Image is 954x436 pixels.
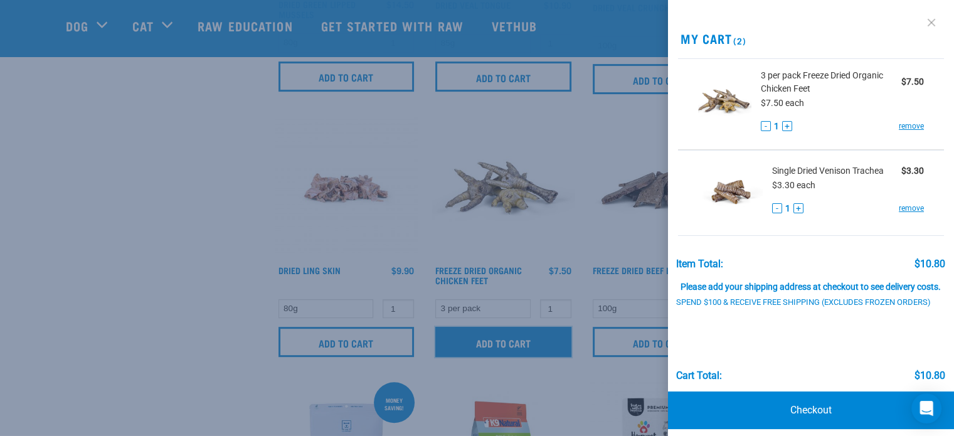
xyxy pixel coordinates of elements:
div: $10.80 [914,258,945,270]
div: Open Intercom Messenger [911,393,941,423]
strong: $3.30 [901,166,924,176]
img: Dried Venison Trachea [698,161,763,225]
h2: My Cart [668,31,954,46]
span: 1 [785,202,790,215]
span: 3 per pack Freeze Dried Organic Chicken Feet [761,69,901,95]
span: 1 [774,120,779,133]
a: Checkout [668,391,954,429]
a: remove [899,203,924,214]
div: Spend $100 & Receive Free Shipping (Excludes Frozen Orders) [676,298,946,307]
div: Cart total: [676,370,722,381]
div: $10.80 [914,370,945,381]
div: Please add your shipping address at checkout to see delivery costs. [676,270,945,292]
span: (2) [731,38,746,43]
strong: $7.50 [901,77,924,87]
button: - [772,203,782,213]
span: Single Dried Venison Trachea [772,164,884,178]
button: - [761,121,771,131]
button: + [793,203,803,213]
div: Item Total: [676,258,723,270]
a: remove [899,120,924,132]
img: Freeze Dried Organic Chicken Feet [698,69,752,134]
span: $3.30 each [772,180,815,190]
button: + [782,121,792,131]
span: $7.50 each [761,98,804,108]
